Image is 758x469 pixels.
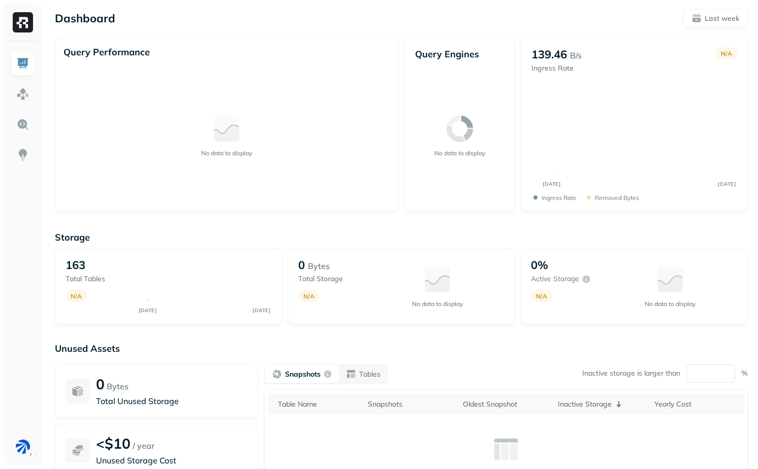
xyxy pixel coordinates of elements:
[16,118,29,131] img: Query Explorer
[55,343,748,354] p: Unused Assets
[55,11,115,25] p: Dashboard
[285,370,321,379] p: Snapshots
[531,258,548,272] p: 0%
[434,149,485,157] p: No data to display
[133,440,154,452] p: / year
[16,148,29,161] img: Insights
[298,258,305,272] p: 0
[582,368,680,378] p: Inactive storage is larger than
[303,292,314,300] p: N/A
[96,434,131,452] p: <$10
[66,258,85,272] p: 163
[741,368,748,378] p: %
[558,399,612,409] p: Inactive Storage
[139,307,157,313] tspan: [DATE]
[96,395,247,407] p: Total Unused Storage
[645,300,696,308] p: No data to display
[531,47,567,61] p: 139.46
[683,9,748,27] button: Last week
[107,380,129,392] p: Bytes
[278,399,358,409] div: Table Name
[16,440,30,454] img: BAM Dev
[543,181,561,187] tspan: [DATE]
[64,46,150,58] p: Query Performance
[298,274,370,284] p: Total storage
[463,399,548,409] div: Oldest Snapshot
[654,399,739,409] div: Yearly Cost
[13,12,33,32] img: Ryft
[721,50,732,57] p: N/A
[96,375,105,393] p: 0
[253,307,271,313] tspan: [DATE]
[55,231,748,243] p: Storage
[66,274,138,284] p: Total tables
[201,149,252,157] p: No data to display
[705,14,739,23] p: Last week
[536,292,547,300] p: N/A
[96,454,247,466] p: Unused Storage Cost
[595,194,639,202] p: Removed bytes
[308,260,330,272] p: Bytes
[542,194,577,202] p: Ingress Rate
[368,399,453,409] div: Snapshots
[412,300,463,308] p: No data to display
[570,49,582,61] p: B/s
[718,181,736,187] tspan: [DATE]
[71,292,82,300] p: N/A
[16,57,29,70] img: Dashboard
[531,274,579,284] p: Active storage
[415,48,504,60] p: Query Engines
[531,63,582,73] p: Ingress Rate
[359,370,381,379] p: Tables
[16,87,29,100] img: Assets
